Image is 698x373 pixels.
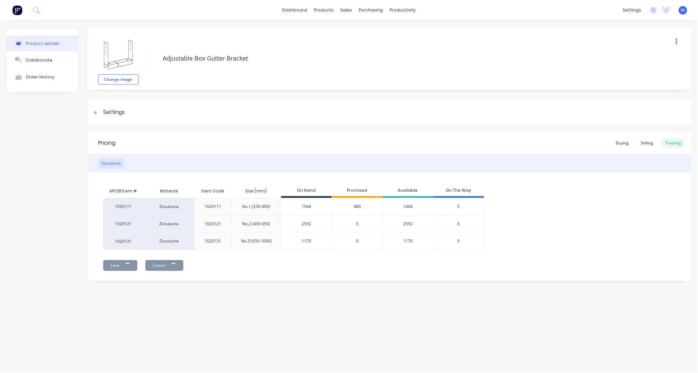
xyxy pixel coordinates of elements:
[356,221,358,227] span: 0
[382,184,433,198] div: Available
[281,184,332,198] div: On Hand
[681,7,685,13] span: IA
[458,221,460,227] span: 0
[279,5,311,15] a: dashboard
[241,238,272,244] div: No.3 (650-1000)
[661,138,684,148] div: Tracking
[103,184,144,198] div: MYOB Item #
[382,198,433,215] div: 1464
[281,215,332,232] div: 2592
[7,36,78,51] button: Product details
[26,41,59,46] div: Product details
[144,232,194,250] div: Zincalume
[26,74,54,79] div: Order History
[311,5,337,15] div: products
[144,184,194,198] div: Material
[103,215,144,232] div: 1020121
[387,5,419,15] div: productivity
[12,5,22,15] img: Factory
[7,51,78,68] button: Collaborate
[205,238,221,244] div: 1020131
[242,221,270,227] div: No.2 (400-650)
[637,138,656,148] div: Selling
[159,50,626,66] textarea: Adjustable Box Gutter Bracket
[144,215,194,232] div: Zincalume
[281,233,332,250] div: 1170
[281,198,332,215] div: 1944
[337,5,356,15] div: sales
[332,184,382,198] div: Promised
[242,204,270,210] div: No.1 (250-400)
[98,158,124,168] div: Zincalume
[98,139,115,147] div: Pricing
[7,68,78,85] button: Order History
[144,198,194,215] div: Zincalume
[612,138,632,148] div: Buying
[458,204,460,210] span: 0
[354,204,361,210] span: 480
[98,74,139,85] button: Change image
[145,260,183,271] button: Cancel
[101,37,135,71] img: file
[205,204,221,210] div: 1020111
[458,238,460,244] span: 0
[356,238,358,244] span: 0
[382,215,433,232] div: 2592
[433,184,484,198] div: On The Way
[240,183,272,200] div: Size (mm)
[98,34,139,85] div: fileChange image
[26,57,52,63] div: Collaborate
[103,232,144,250] div: 1020131
[103,108,125,117] div: Settings
[103,260,137,271] button: Save
[382,232,433,250] div: 1170
[205,221,221,227] div: 1020121
[196,183,230,200] div: Item Code
[103,198,144,215] div: 1020111
[619,5,645,15] div: settings
[356,5,387,15] div: purchasing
